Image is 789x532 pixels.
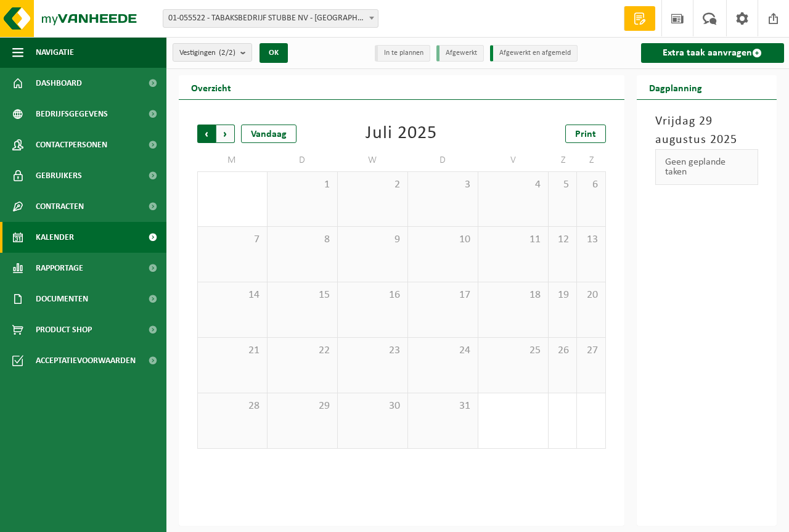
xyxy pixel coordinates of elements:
[274,178,331,192] span: 1
[577,149,605,171] td: Z
[478,149,549,171] td: V
[436,45,484,62] li: Afgewerkt
[179,75,243,99] h2: Overzicht
[173,43,252,62] button: Vestigingen(2/2)
[163,10,378,27] span: 01-055522 - TABAKSBEDRIJF STUBBE NV - ZONNEBEKE
[241,125,296,143] div: Vandaag
[219,49,235,57] count: (2/2)
[414,399,472,413] span: 31
[344,178,401,192] span: 2
[414,344,472,358] span: 24
[655,149,759,185] div: Geen geplande taken
[36,191,84,222] span: Contracten
[555,289,570,302] span: 19
[268,149,338,171] td: D
[163,9,378,28] span: 01-055522 - TABAKSBEDRIJF STUBBE NV - ZONNEBEKE
[583,178,599,192] span: 6
[36,253,83,284] span: Rapportage
[575,129,596,139] span: Print
[274,289,331,302] span: 15
[274,344,331,358] span: 22
[655,112,759,149] h3: Vrijdag 29 augustus 2025
[375,45,430,62] li: In te plannen
[641,43,785,63] a: Extra taak aanvragen
[36,284,88,314] span: Documenten
[484,178,542,192] span: 4
[197,149,268,171] td: M
[36,37,74,68] span: Navigatie
[36,314,92,345] span: Product Shop
[260,43,288,63] button: OK
[204,233,261,247] span: 7
[344,399,401,413] span: 30
[414,289,472,302] span: 17
[344,233,401,247] span: 9
[555,178,570,192] span: 5
[36,160,82,191] span: Gebruikers
[204,399,261,413] span: 28
[36,129,107,160] span: Contactpersonen
[344,344,401,358] span: 23
[366,125,437,143] div: Juli 2025
[637,75,714,99] h2: Dagplanning
[36,222,74,253] span: Kalender
[204,344,261,358] span: 21
[204,289,261,302] span: 14
[274,399,331,413] span: 29
[274,233,331,247] span: 8
[36,99,108,129] span: Bedrijfsgegevens
[490,45,578,62] li: Afgewerkt en afgemeld
[484,233,542,247] span: 11
[549,149,577,171] td: Z
[179,44,235,62] span: Vestigingen
[338,149,408,171] td: W
[414,233,472,247] span: 10
[565,125,606,143] a: Print
[555,233,570,247] span: 12
[583,289,599,302] span: 20
[484,344,542,358] span: 25
[36,68,82,99] span: Dashboard
[414,178,472,192] span: 3
[197,125,216,143] span: Vorige
[555,344,570,358] span: 26
[36,345,136,376] span: Acceptatievoorwaarden
[583,233,599,247] span: 13
[216,125,235,143] span: Volgende
[408,149,478,171] td: D
[344,289,401,302] span: 16
[484,289,542,302] span: 18
[583,344,599,358] span: 27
